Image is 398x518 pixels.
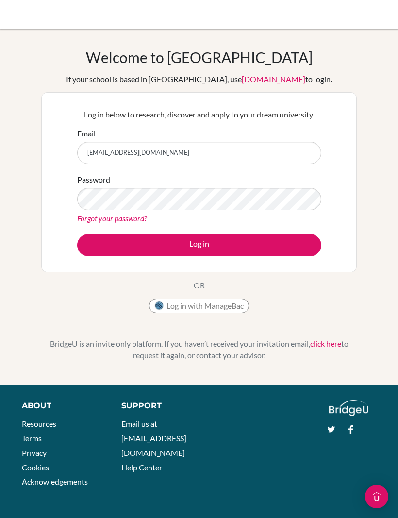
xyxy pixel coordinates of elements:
[22,434,42,443] a: Terms
[310,339,341,348] a: click here
[242,74,305,84] a: [DOMAIN_NAME]
[86,49,313,66] h1: Welcome to [GEOGRAPHIC_DATA]
[77,128,96,139] label: Email
[41,338,357,361] p: BridgeU is an invite only platform. If you haven’t received your invitation email, to request it ...
[121,419,186,457] a: Email us at [EMAIL_ADDRESS][DOMAIN_NAME]
[22,419,56,428] a: Resources
[22,448,47,457] a: Privacy
[149,299,249,313] button: Log in with ManageBac
[121,400,190,412] div: Support
[365,485,388,508] div: Open Intercom Messenger
[121,463,162,472] a: Help Center
[77,214,147,223] a: Forgot your password?
[77,109,321,120] p: Log in below to research, discover and apply to your dream university.
[329,400,368,416] img: logo_white@2x-f4f0deed5e89b7ecb1c2cc34c3e3d731f90f0f143d5ea2071677605dd97b5244.png
[22,400,99,412] div: About
[22,463,49,472] a: Cookies
[66,73,332,85] div: If your school is based in [GEOGRAPHIC_DATA], use to login.
[77,174,110,185] label: Password
[22,477,88,486] a: Acknowledgements
[194,280,205,291] p: OR
[77,234,321,256] button: Log in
